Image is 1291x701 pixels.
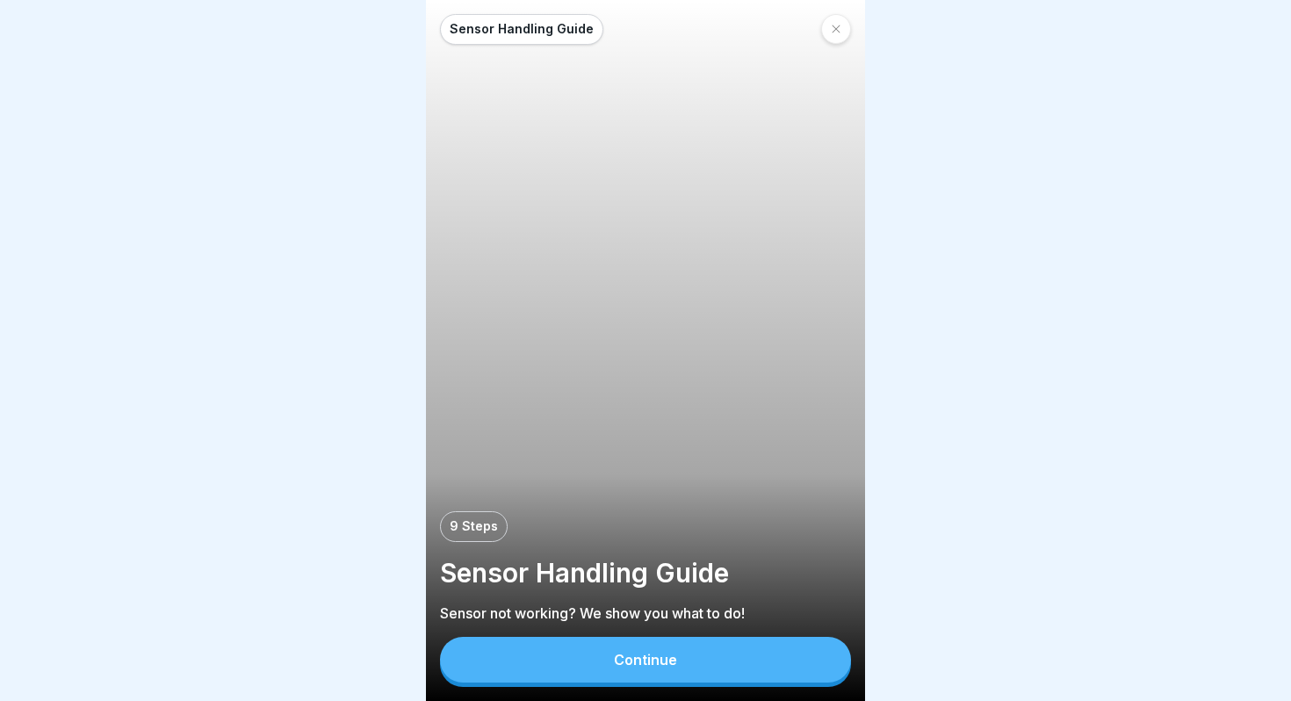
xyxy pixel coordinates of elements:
p: 9 Steps [450,519,498,534]
div: Continue [614,652,677,668]
p: Sensor Handling Guide [450,22,594,37]
p: Sensor Handling Guide [440,556,851,589]
p: Sensor not working? We show you what to do! [440,603,851,623]
button: Continue [440,637,851,683]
